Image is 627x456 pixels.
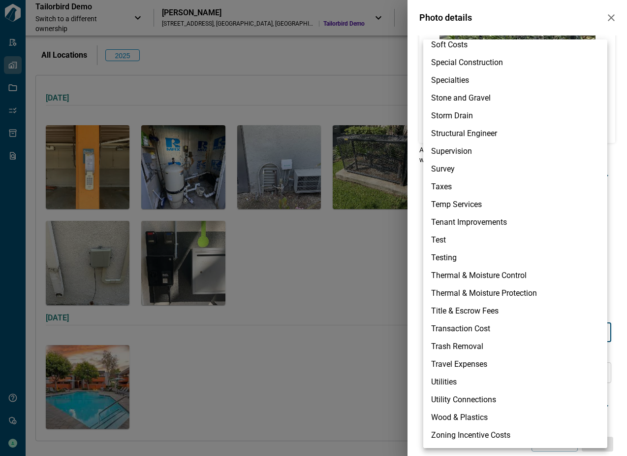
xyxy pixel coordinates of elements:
[423,409,607,426] li: Wood & Plastics
[423,284,607,302] li: Thermal & Moisture Protection
[423,89,607,107] li: Stone and Gravel
[423,213,607,231] li: Tenant Improvements
[423,36,607,54] li: Soft Costs
[423,302,607,320] li: Title & Escrow Fees
[423,125,607,142] li: Structural Engineer
[423,249,607,267] li: Testing
[423,426,607,444] li: Zoning Incentive Costs
[423,178,607,196] li: Taxes
[423,267,607,284] li: Thermal & Moisture Control
[423,373,607,391] li: Utilities
[423,338,607,355] li: Trash Removal
[423,107,607,125] li: Storm Drain
[423,391,607,409] li: Utility Connections
[423,54,607,71] li: Special Construction
[423,355,607,373] li: Travel Expenses
[423,142,607,160] li: Supervision
[423,320,607,338] li: Transaction Cost
[423,160,607,178] li: Survey
[423,71,607,89] li: Specialties
[423,231,607,249] li: Test
[423,196,607,213] li: Temp Services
